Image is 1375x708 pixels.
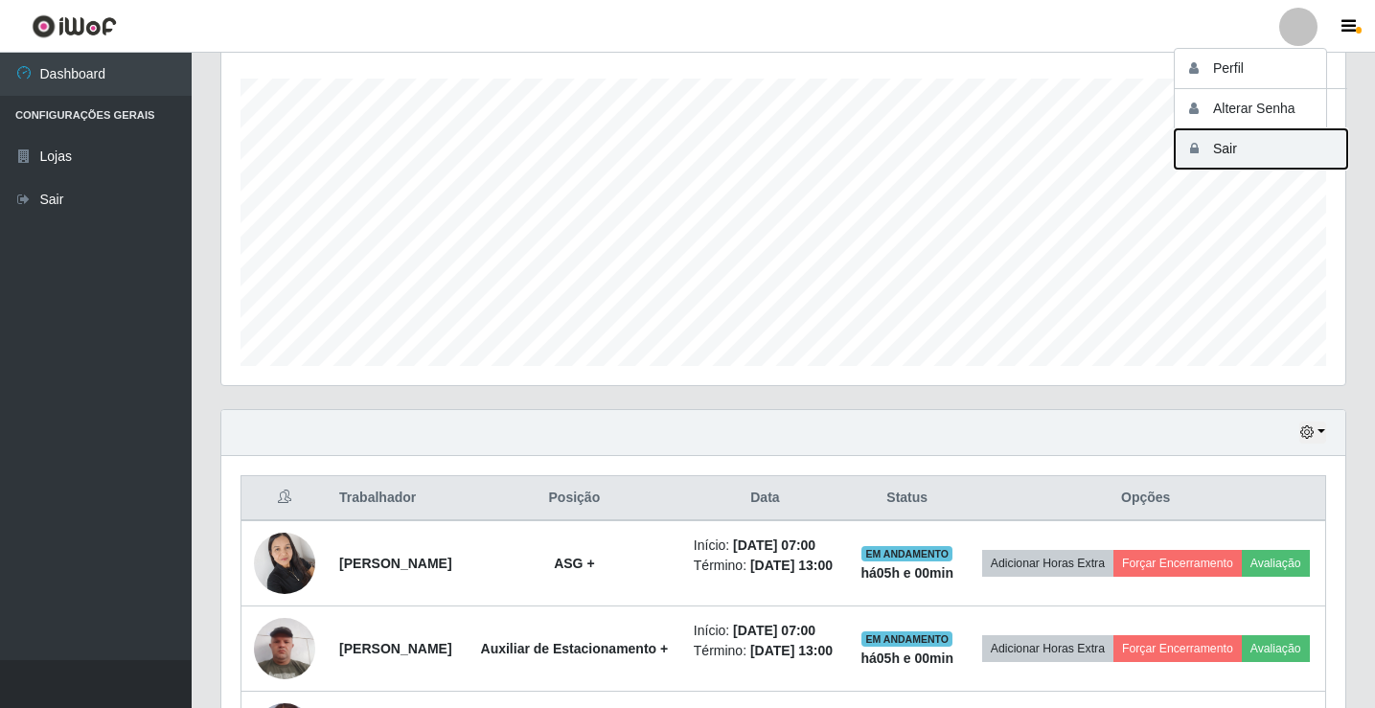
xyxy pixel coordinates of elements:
[554,556,594,571] strong: ASG +
[694,536,836,556] li: Início:
[860,565,953,581] strong: há 05 h e 00 min
[750,643,833,658] time: [DATE] 13:00
[339,641,451,656] strong: [PERSON_NAME]
[339,556,451,571] strong: [PERSON_NAME]
[1175,49,1347,89] button: Perfil
[481,641,669,656] strong: Auxiliar de Estacionamento +
[254,607,315,689] img: 1709375112510.jpeg
[966,476,1325,521] th: Opções
[750,558,833,573] time: [DATE] 13:00
[694,556,836,576] li: Término:
[1113,550,1242,577] button: Forçar Encerramento
[32,14,117,38] img: CoreUI Logo
[694,641,836,661] li: Término:
[1175,89,1347,129] button: Alterar Senha
[467,476,682,521] th: Posição
[861,631,952,647] span: EM ANDAMENTO
[861,546,952,561] span: EM ANDAMENTO
[1113,635,1242,662] button: Forçar Encerramento
[982,635,1113,662] button: Adicionar Horas Extra
[328,476,467,521] th: Trabalhador
[733,537,815,553] time: [DATE] 07:00
[860,651,953,666] strong: há 05 h e 00 min
[848,476,966,521] th: Status
[982,550,1113,577] button: Adicionar Horas Extra
[1242,550,1310,577] button: Avaliação
[694,621,836,641] li: Início:
[1175,129,1347,169] button: Sair
[254,522,315,604] img: 1722007663957.jpeg
[1242,635,1310,662] button: Avaliação
[682,476,848,521] th: Data
[733,623,815,638] time: [DATE] 07:00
